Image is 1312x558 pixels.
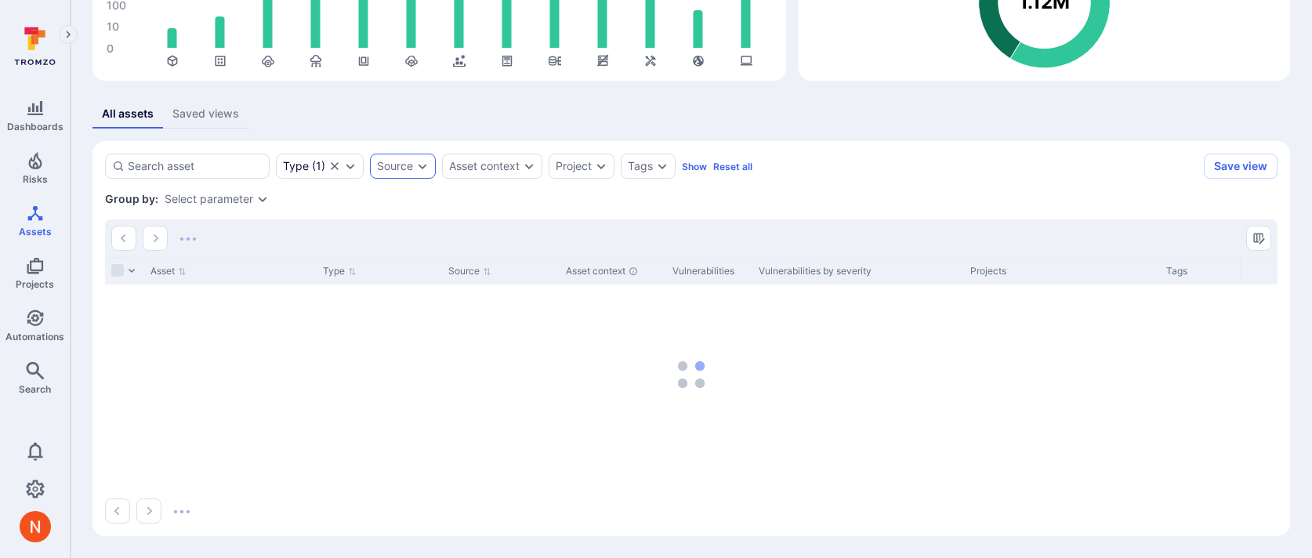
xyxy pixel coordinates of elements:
[595,160,607,172] button: Expand dropdown
[143,226,168,251] button: Go to the next page
[523,160,535,172] button: Expand dropdown
[566,264,660,278] div: Asset context
[377,160,413,172] button: Source
[448,265,491,277] button: Sort by Source
[328,160,341,172] button: Clear selection
[713,161,752,172] button: Reset all
[23,173,48,185] span: Risks
[174,510,190,513] img: Loading...
[629,266,638,276] div: Automatically discovered context associated with the asset
[105,191,158,207] span: Group by:
[180,237,196,241] img: Loading...
[165,193,269,205] div: grouping parameters
[323,265,357,277] button: Sort by Type
[628,160,653,172] button: Tags
[970,264,1154,278] div: Projects
[283,160,325,172] div: ( 1 )
[5,331,64,342] span: Automations
[128,158,263,174] input: Search asset
[111,226,136,251] button: Go to the previous page
[150,265,187,277] button: Sort by Asset
[7,121,63,132] span: Dashboards
[672,264,746,278] div: Vulnerabilities
[111,264,124,277] span: Select all rows
[759,264,958,278] div: Vulnerabilities by severity
[556,160,592,172] button: Project
[165,193,253,205] button: Select parameter
[19,383,51,395] span: Search
[136,498,161,524] button: Go to the next page
[449,160,520,172] button: Asset context
[63,28,74,42] i: Expand navigation menu
[283,160,325,172] button: Type(1)
[107,42,114,55] text: 0
[105,498,130,524] button: Go to the previous page
[682,161,707,172] button: Show
[344,160,357,172] button: Expand dropdown
[416,160,429,172] button: Expand dropdown
[1246,226,1271,251] button: Manage columns
[1204,154,1278,179] button: Save view
[276,154,364,179] div: Container registry
[20,511,51,542] img: ACg8ocIprwjrgDQnDsNSk9Ghn5p5-B8DpAKWoJ5Gi9syOE4K59tr4Q=s96-c
[59,25,78,44] button: Expand navigation menu
[172,106,239,121] div: Saved views
[256,193,269,205] button: Expand dropdown
[283,160,309,172] div: Type
[19,226,52,237] span: Assets
[107,20,119,33] text: 10
[20,511,51,542] div: Neeren Patki
[92,100,1290,129] div: assets tabs
[16,278,54,290] span: Projects
[656,160,669,172] button: Expand dropdown
[102,106,154,121] div: All assets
